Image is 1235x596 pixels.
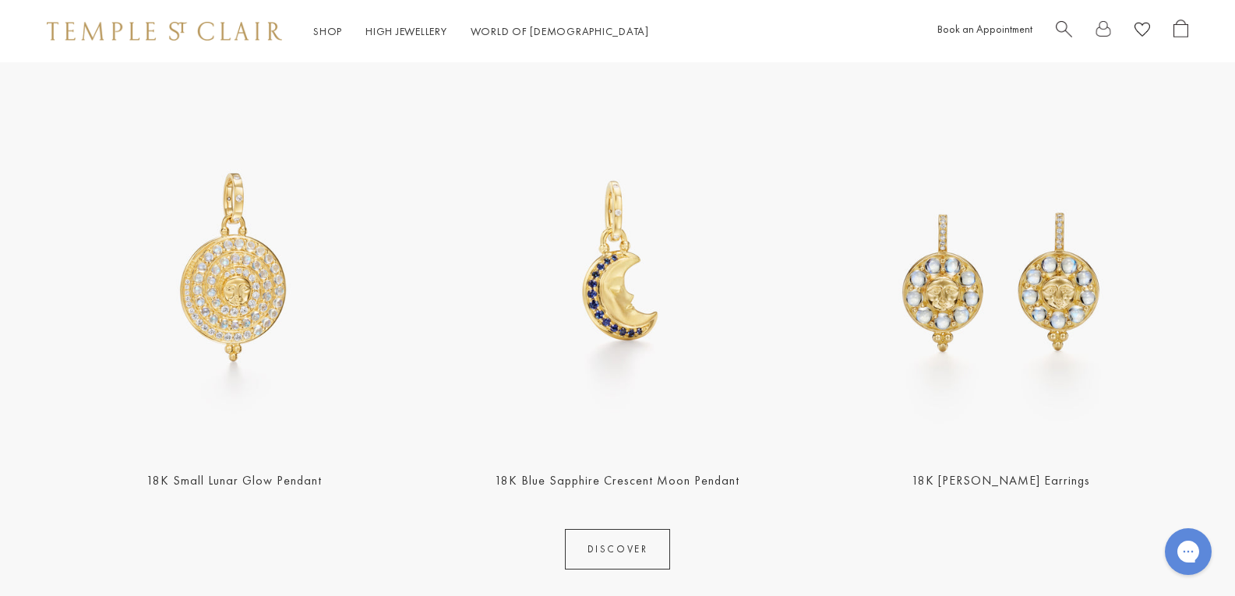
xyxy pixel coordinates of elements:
a: Search [1056,19,1072,44]
a: 18K Blue Sapphire Crescent Moon Pendant [495,472,739,488]
a: Open Shopping Bag [1173,19,1188,44]
a: World of [DEMOGRAPHIC_DATA]World of [DEMOGRAPHIC_DATA] [471,24,649,38]
img: E34861-LUNAHABM [814,79,1188,453]
a: 18K Small Lunar Glow Pendant [146,472,322,488]
a: ShopShop [313,24,342,38]
img: 18K Blue Sapphire Crescent Moon Pendant [430,79,804,453]
a: P34863-SMLUNABM18K Small Lunar Glow Pendant [47,79,421,453]
a: DISCOVER [565,529,671,570]
img: Temple St. Clair [47,22,282,41]
a: 18K [PERSON_NAME] Earrings [912,472,1090,488]
a: Book an Appointment [937,22,1032,36]
a: High JewelleryHigh Jewellery [365,24,447,38]
iframe: Gorgias live chat messenger [1157,523,1219,580]
img: 18K Small Lunar Glow Pendant [47,79,421,453]
nav: Main navigation [313,22,649,41]
a: E34861-LUNAHABME34861-LUNAHABM [814,79,1188,453]
a: 18K Blue Sapphire Crescent Moon Pendant18K Blue Sapphire Crescent Moon Pendant [430,79,804,453]
a: View Wishlist [1134,19,1150,44]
